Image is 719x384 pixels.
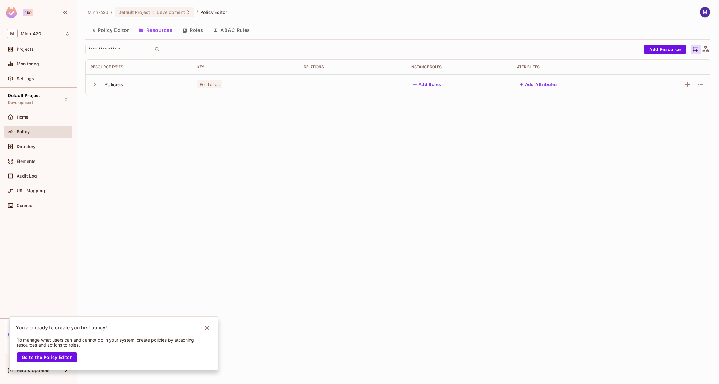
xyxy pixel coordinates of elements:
span: the active workspace [88,9,108,15]
span: Home [17,115,29,120]
span: M [7,29,18,38]
span: Directory [17,144,36,149]
div: Key [197,65,294,69]
span: Elements [17,159,36,164]
div: Relations [304,65,401,69]
button: Resources [134,22,177,38]
p: You are ready to create you first policy! [16,325,107,331]
button: Add Resource [644,45,686,54]
span: Development [8,100,33,105]
li: / [196,9,198,15]
span: Projects [17,47,34,52]
img: SReyMgAAAABJRU5ErkJggg== [6,7,17,18]
span: Policy Editor [200,9,227,15]
button: ABAC Rules [208,22,255,38]
button: Add Attributes [517,80,560,89]
button: Roles [177,22,208,38]
button: Go to the Policy Editor [17,352,77,362]
div: Policies [104,81,123,88]
span: Connect [17,203,34,208]
span: URL Mapping [17,188,45,193]
span: Policy [17,129,30,134]
span: Development [157,9,185,15]
span: Monitoring [17,61,39,66]
div: Instance roles [411,65,507,69]
span: Policies [197,80,222,88]
p: To manage what users can and cannot do in your system, create policies by attaching resources and... [17,338,202,347]
span: Default Project [8,93,40,98]
button: Add Roles [411,80,444,89]
span: Settings [17,76,34,81]
button: Policy Editor [85,22,134,38]
img: Minh Chìu Cắm [700,7,710,17]
span: Default Project [118,9,150,15]
li: / [111,9,112,15]
span: Audit Log [17,174,37,178]
div: Pro [23,9,33,16]
div: Resource Types [91,65,187,69]
div: Attributes [517,65,630,69]
span: : [152,10,155,15]
span: Workspace: Minh-420 [21,31,41,36]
